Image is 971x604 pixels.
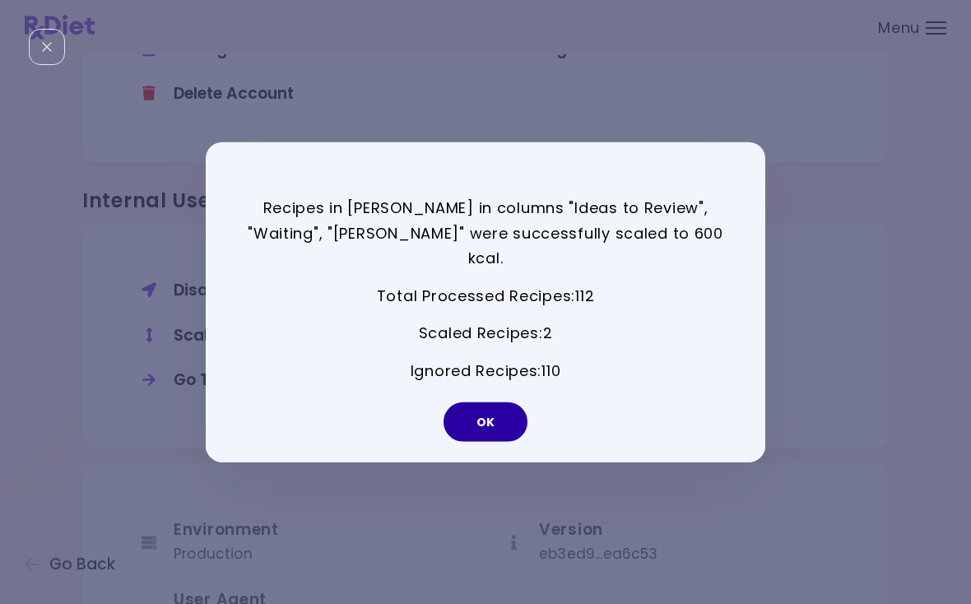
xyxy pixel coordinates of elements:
p: Total Processed Recipes : 112 [247,284,724,309]
p: Recipes in [PERSON_NAME] in columns "Ideas to Review", "Waiting", "[PERSON_NAME]" were successful... [247,196,724,272]
button: OK [444,402,527,441]
div: Close [29,29,65,65]
p: Scaled Recipes : 2 [247,321,724,346]
p: Ignored Recipes : 110 [247,359,724,384]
